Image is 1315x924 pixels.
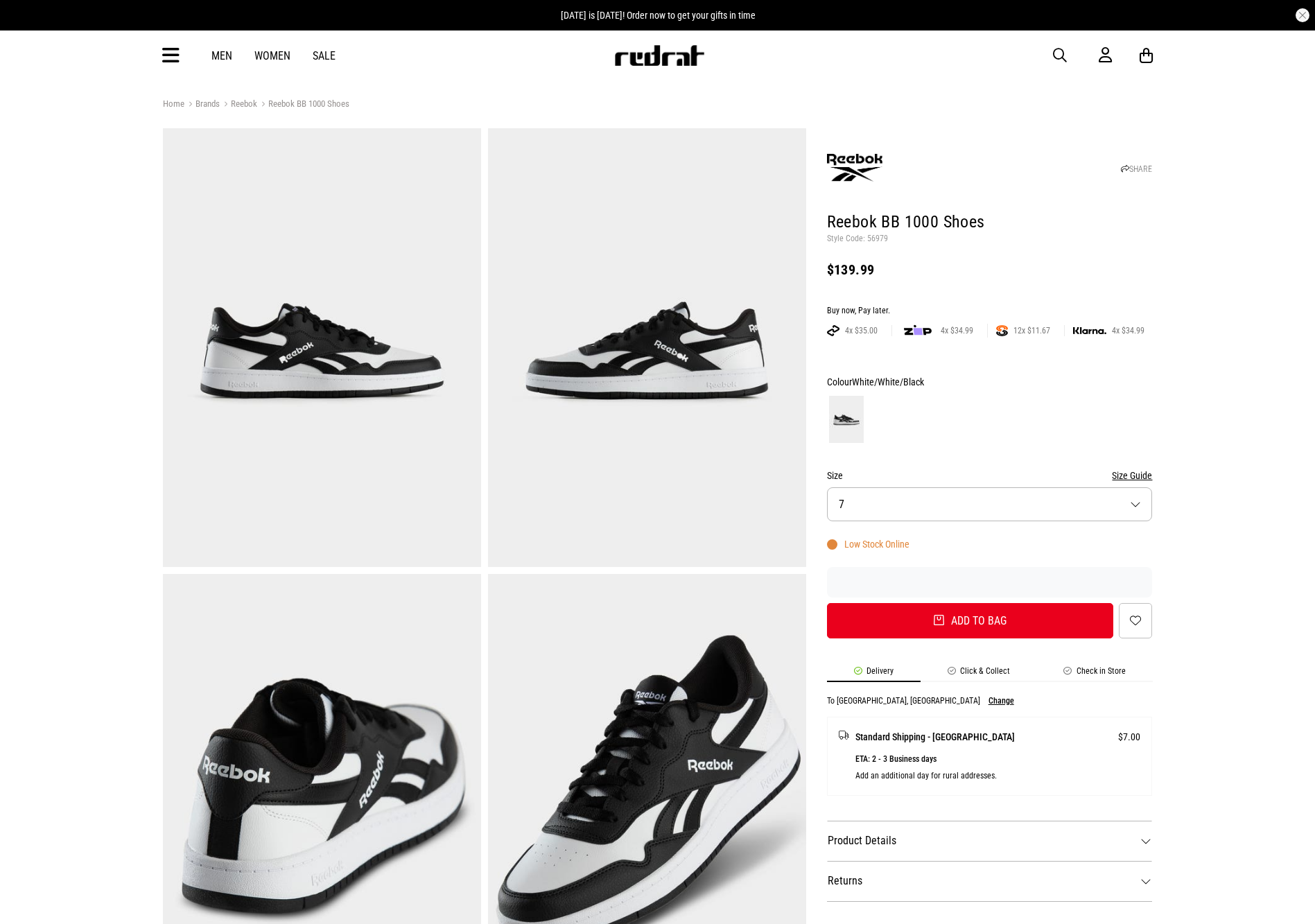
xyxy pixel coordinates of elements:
button: Size Guide [1112,467,1152,484]
span: $7.00 [1118,729,1140,745]
span: 7 [839,498,844,511]
img: Redrat logo [613,45,705,66]
a: Reebok BB 1000 Shoes [257,98,349,112]
img: zip [904,324,932,338]
p: ETA: 2 - 3 Business days Add an additional day for rural addresses. [855,751,1141,784]
div: Colour [827,374,1153,390]
button: 7 [827,487,1153,521]
span: White/White/Black [852,376,924,387]
img: AFTERPAY [827,325,839,336]
p: To [GEOGRAPHIC_DATA], [GEOGRAPHIC_DATA] [827,696,980,706]
span: 12x $11.67 [1008,325,1056,336]
dt: Returns [827,861,1153,901]
span: [DATE] is [DATE]! Order now to get your gifts in time [561,10,756,21]
span: 4x $35.00 [839,325,883,336]
dt: Product Details [827,821,1153,861]
span: 4x $34.99 [1106,325,1150,336]
div: Low Stock Online [827,539,909,550]
span: Standard Shipping - [GEOGRAPHIC_DATA] [855,729,1015,745]
img: Reebok Bb 1000 Shoes in White [163,128,481,567]
h1: Reebok BB 1000 Shoes [827,211,1153,234]
img: SPLITPAY [996,325,1008,336]
img: Reebok Bb 1000 Shoes in White [488,128,806,567]
iframe: Customer reviews powered by Trustpilot [827,575,1153,589]
p: Style Code: 56979 [827,234,1153,245]
a: Home [163,98,184,109]
li: Click & Collect [921,666,1037,682]
img: KLARNA [1073,327,1106,335]
div: $139.99 [827,261,1153,278]
div: Size [827,467,1153,484]
img: Reebok [827,140,882,195]
span: 4x $34.99 [935,325,979,336]
a: SHARE [1121,164,1152,174]
a: Men [211,49,232,62]
li: Check in Store [1037,666,1153,682]
a: Women [254,49,290,62]
a: Reebok [220,98,257,112]
li: Delivery [827,666,921,682]
button: Change [989,696,1014,706]
a: Brands [184,98,220,112]
img: White/White/Black [829,396,864,443]
a: Sale [313,49,336,62]
div: Buy now, Pay later. [827,306,1153,317]
button: Add to bag [827,603,1114,638]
